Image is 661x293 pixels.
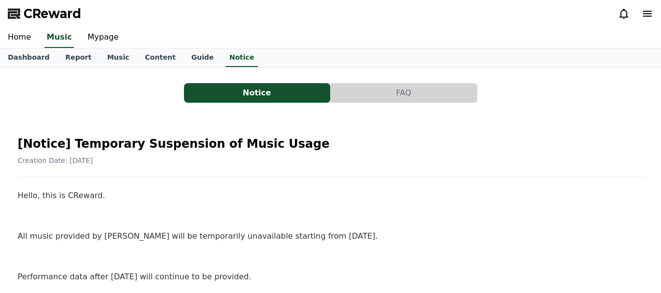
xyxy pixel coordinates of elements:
button: FAQ [331,83,477,103]
a: FAQ [331,83,478,103]
p: Hello, this is CReward. [18,189,643,202]
a: Report [57,48,99,67]
a: Music [45,27,74,48]
p: Performance data after [DATE] will continue to be provided. [18,270,643,283]
button: Notice [184,83,330,103]
a: Notice [226,48,258,67]
p: All music provided by [PERSON_NAME] will be temporarily unavailable starting from [DATE]. [18,230,643,243]
a: CReward [8,6,81,22]
a: Notice [184,83,331,103]
span: CReward [23,6,81,22]
h2: [Notice] Temporary Suspension of Music Usage [18,136,643,152]
a: Mypage [80,27,126,48]
a: Content [137,48,183,67]
span: Creation Date: [DATE] [18,157,93,164]
a: Music [99,48,137,67]
a: Guide [183,48,222,67]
